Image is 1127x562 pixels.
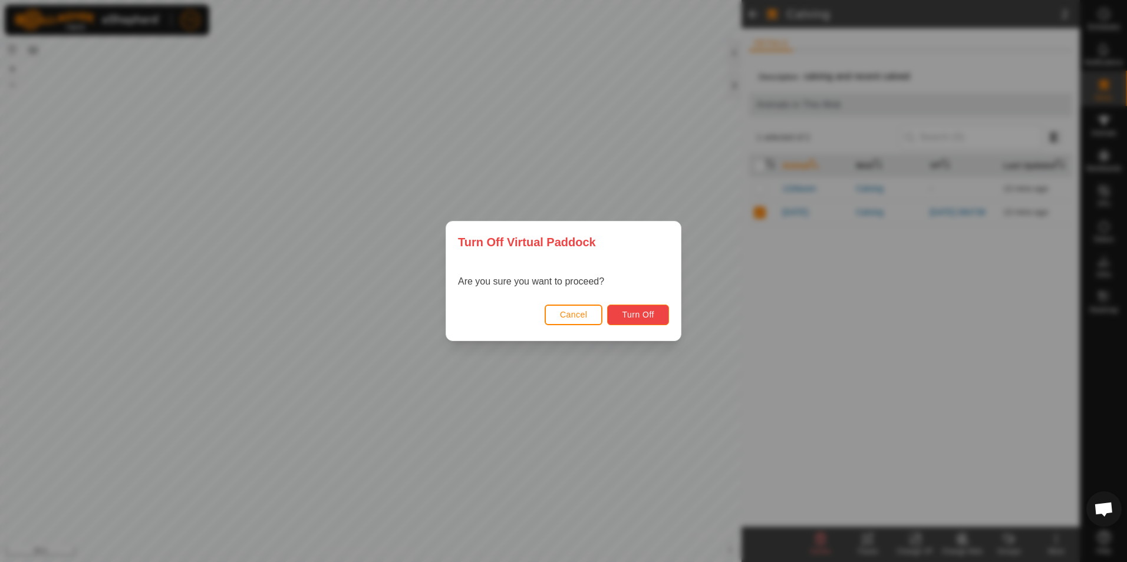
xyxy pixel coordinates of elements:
a: Open chat [1086,491,1122,527]
span: Cancel [560,310,588,319]
button: Cancel [545,305,603,325]
button: Turn Off [607,305,669,325]
span: Turn Off [622,310,654,319]
span: Turn Off Virtual Paddock [458,233,596,251]
p: Are you sure you want to proceed? [458,275,604,289]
